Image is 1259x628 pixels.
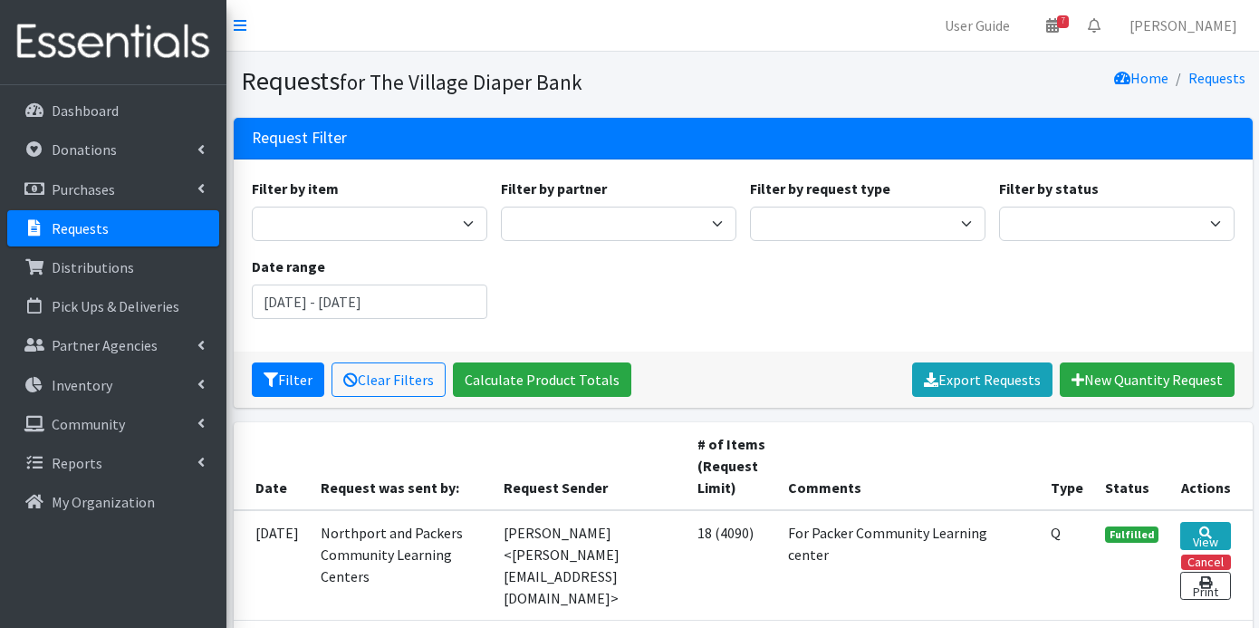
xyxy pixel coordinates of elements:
img: HumanEssentials [7,12,219,72]
a: Donations [7,131,219,168]
td: For Packer Community Learning center [777,510,1040,621]
p: Purchases [52,180,115,198]
label: Filter by status [999,178,1099,199]
button: Filter [252,362,324,397]
a: Pick Ups & Deliveries [7,288,219,324]
p: Community [52,415,125,433]
p: My Organization [52,493,155,511]
a: Calculate Product Totals [453,362,631,397]
a: Distributions [7,249,219,285]
a: Dashboard [7,92,219,129]
td: [PERSON_NAME] <[PERSON_NAME][EMAIL_ADDRESS][DOMAIN_NAME]> [493,510,686,621]
th: Comments [777,422,1040,510]
label: Filter by item [252,178,339,199]
p: Distributions [52,258,134,276]
td: 18 (4090) [687,510,778,621]
th: Status [1094,422,1170,510]
a: Home [1114,69,1168,87]
p: Inventory [52,376,112,394]
a: Inventory [7,367,219,403]
th: Date [234,422,310,510]
button: Cancel [1181,555,1231,570]
th: Type [1040,422,1094,510]
a: New Quantity Request [1060,362,1235,397]
a: Reports [7,445,219,481]
a: Clear Filters [332,362,446,397]
a: Purchases [7,171,219,208]
p: Requests [52,219,109,237]
a: Requests [7,210,219,246]
small: for The Village Diaper Bank [340,69,582,95]
a: Partner Agencies [7,327,219,363]
th: Actions [1169,422,1252,510]
p: Donations [52,140,117,159]
a: View [1180,522,1230,550]
h3: Request Filter [252,129,347,148]
label: Filter by request type [750,178,890,199]
a: Export Requests [912,362,1052,397]
label: Filter by partner [501,178,607,199]
span: 7 [1057,15,1069,28]
td: Northport and Packers Community Learning Centers [310,510,494,621]
a: My Organization [7,484,219,520]
a: Community [7,406,219,442]
th: Request Sender [493,422,686,510]
a: 7 [1032,7,1073,43]
span: Fulfilled [1105,527,1159,543]
a: Print [1180,572,1230,600]
p: Pick Ups & Deliveries [52,297,179,315]
td: [DATE] [234,510,310,621]
label: Date range [252,256,325,277]
input: January 1, 2011 - December 31, 2011 [252,285,487,319]
abbr: Quantity [1051,524,1061,542]
h1: Requests [241,65,736,97]
th: Request was sent by: [310,422,494,510]
p: Partner Agencies [52,336,158,354]
th: # of Items (Request Limit) [687,422,778,510]
a: User Guide [930,7,1024,43]
a: [PERSON_NAME] [1115,7,1252,43]
p: Dashboard [52,101,119,120]
a: Requests [1188,69,1245,87]
p: Reports [52,454,102,472]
